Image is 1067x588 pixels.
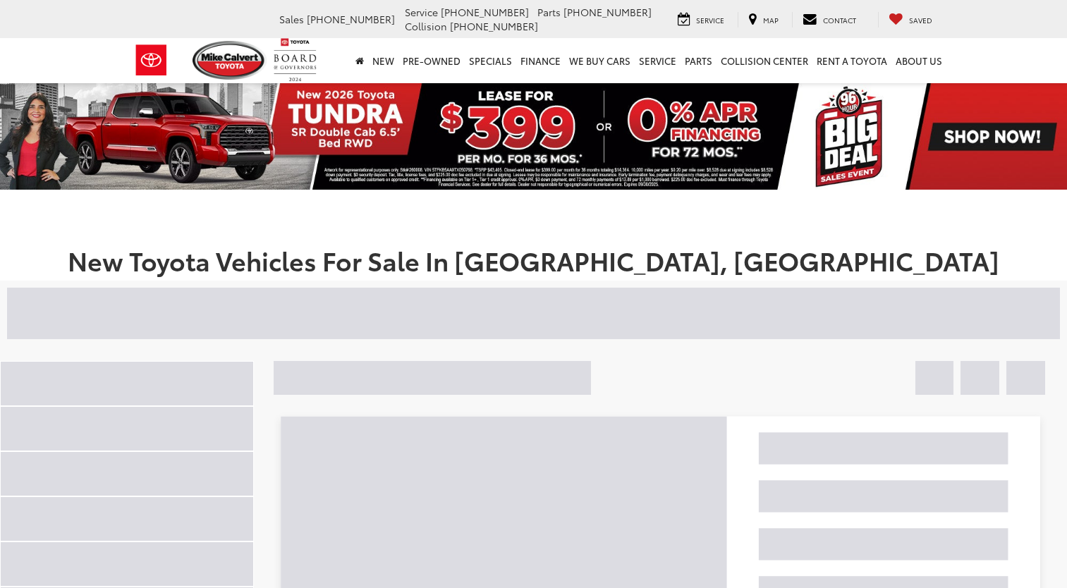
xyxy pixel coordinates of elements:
[717,38,812,83] a: Collision Center
[441,5,529,19] span: [PHONE_NUMBER]
[696,15,724,25] span: Service
[193,41,267,80] img: Mike Calvert Toyota
[398,38,465,83] a: Pre-Owned
[279,12,304,26] span: Sales
[450,19,538,33] span: [PHONE_NUMBER]
[812,38,891,83] a: Rent a Toyota
[516,38,565,83] a: Finance
[878,12,943,27] a: My Saved Vehicles
[763,15,779,25] span: Map
[405,19,447,33] span: Collision
[537,5,561,19] span: Parts
[125,37,178,83] img: Toyota
[368,38,398,83] a: New
[635,38,681,83] a: Service
[351,38,368,83] a: Home
[738,12,789,27] a: Map
[909,15,932,25] span: Saved
[667,12,735,27] a: Service
[405,5,438,19] span: Service
[307,12,395,26] span: [PHONE_NUMBER]
[465,38,516,83] a: Specials
[891,38,946,83] a: About Us
[565,38,635,83] a: WE BUY CARS
[563,5,652,19] span: [PHONE_NUMBER]
[792,12,867,27] a: Contact
[681,38,717,83] a: Parts
[823,15,856,25] span: Contact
